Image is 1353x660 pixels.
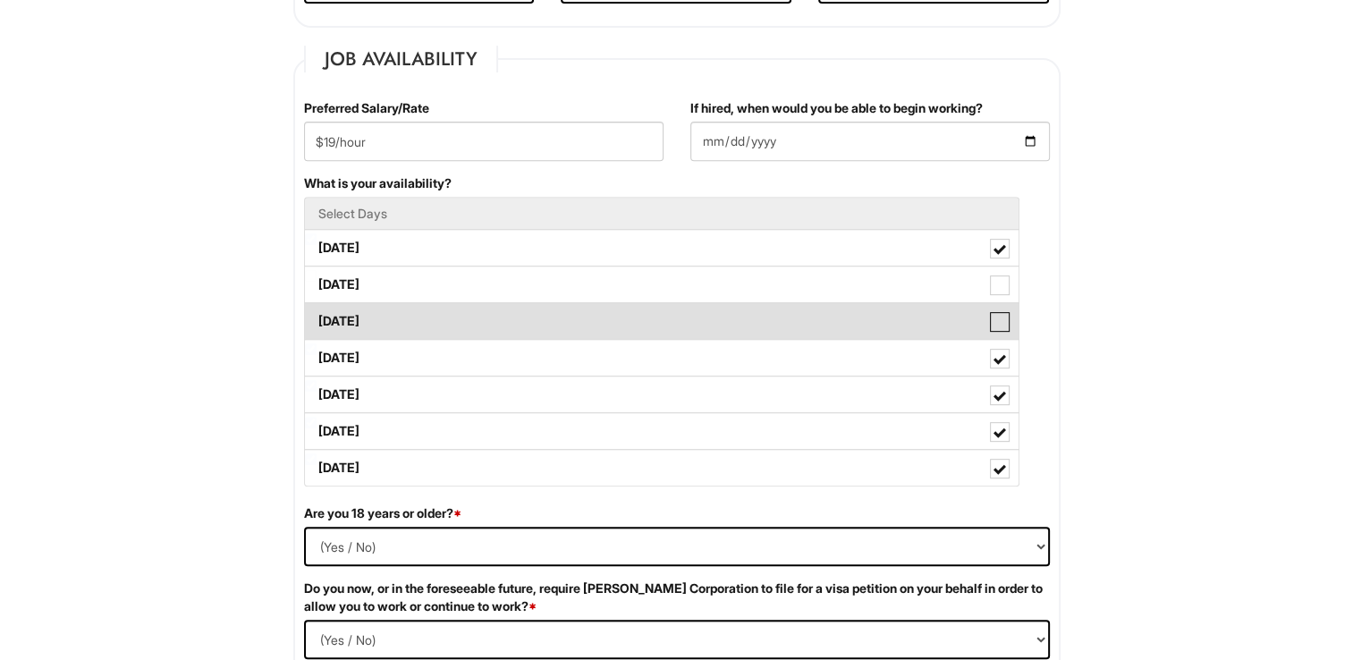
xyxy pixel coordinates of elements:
[305,450,1019,486] label: [DATE]
[304,174,452,192] label: What is your availability?
[304,46,498,72] legend: Job Availability
[305,340,1019,376] label: [DATE]
[690,99,983,117] label: If hired, when would you be able to begin working?
[305,303,1019,339] label: [DATE]
[305,413,1019,449] label: [DATE]
[318,207,1005,220] h5: Select Days
[304,527,1050,566] select: (Yes / No)
[305,377,1019,412] label: [DATE]
[304,620,1050,659] select: (Yes / No)
[304,580,1050,615] label: Do you now, or in the foreseeable future, require [PERSON_NAME] Corporation to file for a visa pe...
[304,122,664,161] input: Preferred Salary/Rate
[304,504,461,522] label: Are you 18 years or older?
[305,267,1019,302] label: [DATE]
[305,230,1019,266] label: [DATE]
[304,99,429,117] label: Preferred Salary/Rate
